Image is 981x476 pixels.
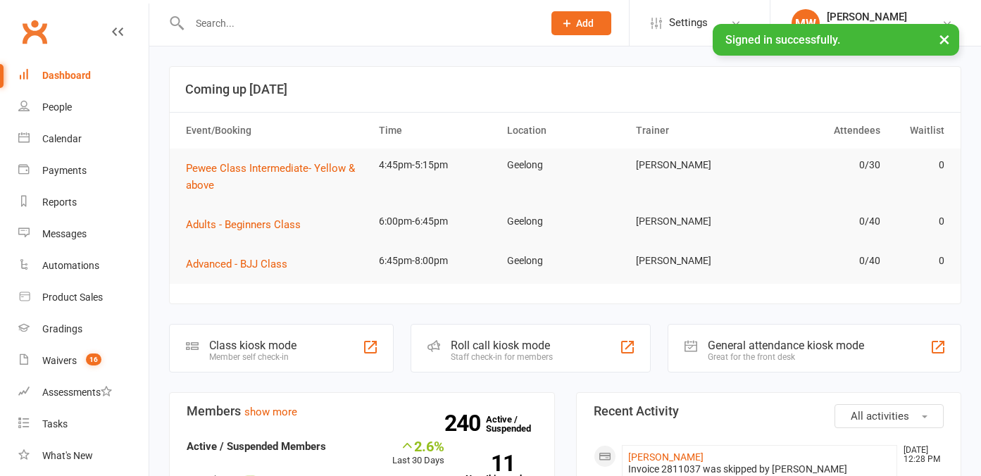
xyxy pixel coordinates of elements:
td: [PERSON_NAME] [630,205,758,238]
div: Dashboard [42,70,91,81]
div: MW [792,9,820,37]
span: Add [576,18,594,29]
div: Member self check-in [209,352,296,362]
button: Pewee Class Intermediate- Yellow & above [186,160,366,194]
strong: 11 [465,453,515,474]
div: Messages [42,228,87,239]
td: Geelong [501,149,630,182]
span: All activities [851,410,909,422]
td: 0/40 [758,205,887,238]
div: Gradings [42,323,82,334]
strong: 240 [444,413,486,434]
div: General attendance kiosk mode [708,339,864,352]
span: Signed in successfully. [725,33,840,46]
a: Clubworx [17,14,52,49]
a: Product Sales [18,282,149,313]
div: Payments [42,165,87,176]
span: 16 [86,353,101,365]
a: [PERSON_NAME] [628,451,704,463]
div: Great for the front desk [708,352,864,362]
div: Last 30 Days [392,438,444,468]
td: 0/30 [758,149,887,182]
div: Waivers [42,355,77,366]
a: Payments [18,155,149,187]
h3: Recent Activity [594,404,944,418]
td: 6:00pm-6:45pm [373,205,501,238]
div: Tasks [42,418,68,430]
td: Geelong [501,205,630,238]
time: [DATE] 12:28 PM [896,446,943,464]
h3: Members [187,404,537,418]
a: Gradings [18,313,149,345]
a: Tasks [18,408,149,440]
input: Search... [185,13,533,33]
a: Assessments [18,377,149,408]
div: Class kiosk mode [209,339,296,352]
button: × [932,24,957,54]
button: Adults - Beginners Class [186,216,311,233]
span: Pewee Class Intermediate- Yellow & above [186,162,355,192]
div: [GEOGRAPHIC_DATA] [827,23,922,36]
a: Messages [18,218,149,250]
div: Assessments [42,387,112,398]
th: Attendees [758,113,887,149]
a: Dashboard [18,60,149,92]
button: Advanced - BJJ Class [186,256,297,273]
span: Adults - Beginners Class [186,218,301,231]
a: Waivers 16 [18,345,149,377]
div: Invoice 2811037 was skipped by [PERSON_NAME] [628,463,892,475]
td: [PERSON_NAME] [630,244,758,277]
th: Location [501,113,630,149]
td: Geelong [501,244,630,277]
div: Calendar [42,133,82,144]
div: Reports [42,196,77,208]
div: What's New [42,450,93,461]
td: 0 [887,149,951,182]
td: 6:45pm-8:00pm [373,244,501,277]
div: Product Sales [42,292,103,303]
div: People [42,101,72,113]
div: Roll call kiosk mode [451,339,553,352]
a: Calendar [18,123,149,155]
td: 0 [887,205,951,238]
td: 0 [887,244,951,277]
a: show more [244,406,297,418]
th: Time [373,113,501,149]
button: All activities [835,404,944,428]
th: Event/Booking [180,113,373,149]
a: What's New [18,440,149,472]
a: Reports [18,187,149,218]
th: Trainer [630,113,758,149]
td: 0/40 [758,244,887,277]
th: Waitlist [887,113,951,149]
div: Staff check-in for members [451,352,553,362]
button: Add [551,11,611,35]
h3: Coming up [DATE] [185,82,945,96]
a: People [18,92,149,123]
td: [PERSON_NAME] [630,149,758,182]
strong: Active / Suspended Members [187,440,326,453]
td: 4:45pm-5:15pm [373,149,501,182]
div: Automations [42,260,99,271]
span: Advanced - BJJ Class [186,258,287,270]
a: Automations [18,250,149,282]
div: 2.6% [392,438,444,453]
span: Settings [669,7,708,39]
a: 240Active / Suspended [486,404,548,444]
div: [PERSON_NAME] [827,11,922,23]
